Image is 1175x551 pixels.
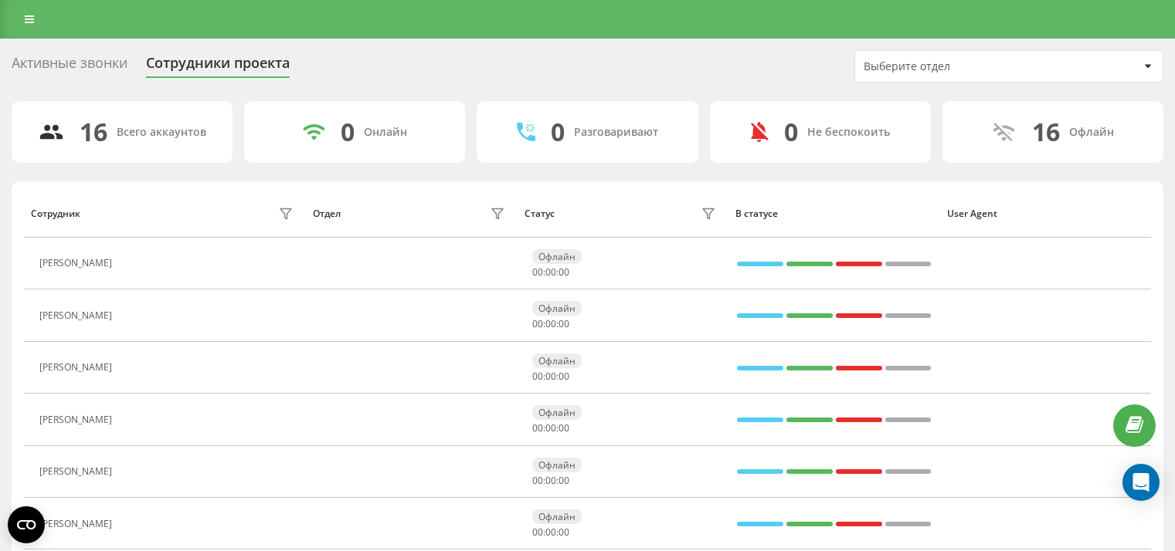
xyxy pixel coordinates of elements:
[947,208,1144,219] div: User Agent
[39,258,116,269] div: [PERSON_NAME]
[39,466,116,477] div: [PERSON_NAME]
[545,474,556,487] span: 00
[532,421,543,434] span: 00
[532,458,582,472] div: Офлайн
[559,317,569,330] span: 00
[807,126,890,139] div: Не беспокоить
[532,301,582,316] div: Офлайн
[146,55,290,79] div: Сотрудники проекта
[532,353,582,368] div: Офлайн
[532,423,569,434] div: : :
[545,421,556,434] span: 00
[532,319,569,330] div: : :
[364,126,407,139] div: Онлайн
[559,421,569,434] span: 00
[532,475,569,486] div: : :
[117,126,206,139] div: Всего аккаунтов
[1032,117,1060,147] div: 16
[532,527,569,538] div: : :
[545,317,556,330] span: 00
[551,117,565,147] div: 0
[532,474,543,487] span: 00
[39,519,116,529] div: [PERSON_NAME]
[532,405,582,420] div: Офлайн
[532,267,569,278] div: : :
[1069,126,1114,139] div: Офлайн
[735,208,932,219] div: В статусе
[532,371,569,382] div: : :
[12,55,127,79] div: Активные звонки
[39,310,116,321] div: [PERSON_NAME]
[39,362,116,373] div: [PERSON_NAME]
[559,370,569,383] span: 00
[864,60,1048,73] div: Выберите отдел
[31,208,80,219] div: Сотрудник
[532,265,543,279] span: 00
[545,370,556,383] span: 00
[532,249,582,264] div: Офлайн
[532,509,582,524] div: Офлайн
[341,117,355,147] div: 0
[532,526,543,539] span: 00
[574,126,658,139] div: Разговаривают
[784,117,798,147] div: 0
[559,526,569,539] span: 00
[39,414,116,425] div: [PERSON_NAME]
[1122,464,1160,501] div: Open Intercom Messenger
[313,208,341,219] div: Отдел
[559,265,569,279] span: 00
[545,526,556,539] span: 00
[559,474,569,487] span: 00
[80,117,107,147] div: 16
[8,506,45,543] button: Open CMP widget
[532,370,543,383] span: 00
[525,208,555,219] div: Статус
[545,265,556,279] span: 00
[532,317,543,330] span: 00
